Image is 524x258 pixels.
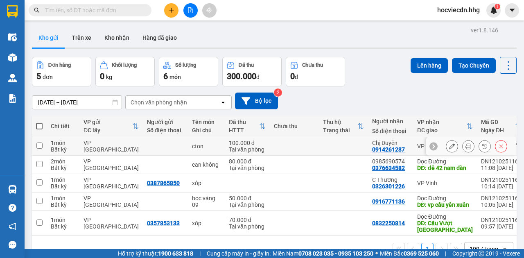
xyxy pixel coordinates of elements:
[202,3,217,18] button: aim
[417,201,473,208] div: DĐ: vp cầu yên xuân
[112,62,137,68] div: Khối lượng
[192,119,221,125] div: Tên món
[192,180,221,186] div: xốp
[481,177,522,183] div: DN1210251167
[319,115,368,137] th: Toggle SortBy
[229,127,259,134] div: HTTT
[183,3,198,18] button: file-add
[470,245,498,253] div: 100 / trang
[323,119,357,125] div: Thu hộ
[452,58,496,73] button: Tạo Chuyến
[163,71,168,81] span: 6
[417,195,473,201] div: Dọc Đường
[169,74,181,80] span: món
[8,185,17,194] img: warehouse-icon
[295,74,298,80] span: đ
[372,183,405,190] div: 0326301226
[51,217,75,223] div: 1 món
[471,26,498,35] div: ver 1.8.146
[8,53,17,62] img: warehouse-icon
[417,127,466,134] div: ĐC giao
[84,177,139,190] div: VP [GEOGRAPHIC_DATA]
[411,58,448,73] button: Lên hàng
[51,158,75,165] div: 2 món
[302,62,323,68] div: Chưa thu
[417,220,473,233] div: DĐ: Cầu Vượt Hà Tĩnh
[256,74,260,80] span: đ
[229,195,266,201] div: 50.000 đ
[147,180,180,186] div: 0387865850
[34,7,40,13] span: search
[84,140,139,153] div: VP [GEOGRAPHIC_DATA]
[100,71,104,81] span: 0
[199,249,201,258] span: |
[164,3,178,18] button: plus
[375,252,378,255] span: ⚪️
[79,115,143,137] th: Toggle SortBy
[118,249,193,258] span: Hỗ trợ kỹ thuật:
[495,4,500,9] sup: 1
[84,195,139,208] div: VP [GEOGRAPHIC_DATA]
[421,243,434,255] button: 1
[481,223,522,230] div: 09:57 [DATE]
[147,119,184,125] div: Người gửi
[51,195,75,201] div: 1 món
[7,5,18,18] img: logo-vxr
[227,71,256,81] span: 300.000
[413,115,477,137] th: Toggle SortBy
[9,204,16,212] span: question-circle
[417,165,473,171] div: DĐ: đê 42 nam đàn
[158,250,193,257] strong: 1900 633 818
[36,71,41,81] span: 5
[192,195,221,208] div: boc vàng 09
[32,57,91,86] button: Đơn hàng5đơn
[51,183,75,190] div: Bất kỳ
[51,146,75,153] div: Bất kỳ
[239,62,254,68] div: Đã thu
[131,98,187,106] div: Chọn văn phòng nhận
[496,4,499,9] span: 1
[372,165,405,171] div: 0376634582
[220,99,226,106] svg: open
[274,88,282,97] sup: 2
[229,223,266,230] div: Tại văn phòng
[229,119,259,125] div: Đã thu
[446,140,458,152] div: Sửa đơn hàng
[84,217,139,230] div: VP [GEOGRAPHIC_DATA]
[147,127,184,134] div: Số điện thoại
[380,249,439,258] span: Miền Bắc
[51,201,75,208] div: Bất kỳ
[8,94,17,103] img: solution-icon
[95,57,155,86] button: Khối lượng0kg
[290,71,295,81] span: 0
[32,28,65,48] button: Kho gửi
[417,158,473,165] div: Dọc Đường
[286,57,345,86] button: Chưa thu0đ
[229,201,266,208] div: Tại văn phòng
[8,33,17,41] img: warehouse-icon
[298,250,373,257] strong: 0708 023 035 - 0935 103 250
[147,220,180,226] div: 0357853133
[229,165,266,171] div: Tại văn phòng
[32,96,122,109] input: Select a date range.
[481,127,515,134] div: Ngày ĐH
[505,3,519,18] button: caret-down
[65,28,98,48] button: Trên xe
[84,127,132,134] div: ĐC lấy
[274,123,315,129] div: Chưa thu
[187,7,193,13] span: file-add
[404,250,439,257] strong: 0369 525 060
[222,57,282,86] button: Đã thu300.000đ
[136,28,183,48] button: Hàng đã giao
[51,165,75,171] div: Bất kỳ
[417,213,473,220] div: Dọc Đường
[501,246,508,252] svg: open
[372,220,405,226] div: 0832250814
[372,146,405,153] div: 0914261287
[481,183,522,190] div: 10:14 [DATE]
[481,201,522,208] div: 10:05 [DATE]
[372,128,409,134] div: Số điện thoại
[372,140,409,146] div: Chị Duyên
[490,7,497,14] img: icon-new-feature
[51,223,75,230] div: Bất kỳ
